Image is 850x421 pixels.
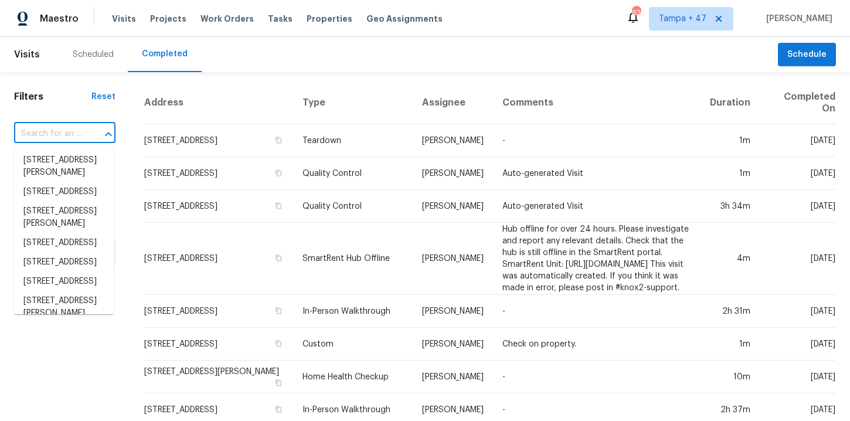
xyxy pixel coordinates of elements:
td: 3h 34m [701,190,760,223]
span: Schedule [787,47,827,62]
td: [DATE] [760,223,836,295]
button: Copy Address [273,201,284,211]
td: [STREET_ADDRESS] [144,190,293,223]
td: [PERSON_NAME] [413,223,493,295]
span: Geo Assignments [366,13,443,25]
td: [DATE] [760,190,836,223]
li: [STREET_ADDRESS][PERSON_NAME] [14,151,114,182]
td: [PERSON_NAME] [413,124,493,157]
li: [STREET_ADDRESS][PERSON_NAME] [14,291,114,323]
div: Scheduled [73,49,114,60]
span: Tampa + 47 [659,13,706,25]
td: In-Person Walkthrough [293,295,413,328]
li: [STREET_ADDRESS] [14,182,114,202]
td: Home Health Checkup [293,361,413,393]
td: 1m [701,328,760,361]
li: [STREET_ADDRESS] [14,272,114,291]
td: SmartRent Hub Offline [293,223,413,295]
td: [STREET_ADDRESS] [144,124,293,157]
td: Quality Control [293,157,413,190]
td: Quality Control [293,190,413,223]
div: Completed [142,48,188,60]
td: [STREET_ADDRESS] [144,295,293,328]
td: 1m [701,124,760,157]
th: Comments [493,82,701,124]
td: [PERSON_NAME] [413,328,493,361]
td: [DATE] [760,328,836,361]
th: Assignee [413,82,493,124]
button: Copy Address [273,253,284,263]
td: Teardown [293,124,413,157]
th: Completed On [760,82,836,124]
td: [DATE] [760,361,836,393]
td: [STREET_ADDRESS] [144,157,293,190]
td: 1m [701,157,760,190]
button: Copy Address [273,338,284,349]
td: [PERSON_NAME] [413,295,493,328]
td: Custom [293,328,413,361]
td: [PERSON_NAME] [413,361,493,393]
h1: Filters [14,91,91,103]
li: [STREET_ADDRESS] [14,253,114,272]
td: Auto-generated Visit [493,157,701,190]
button: Copy Address [273,378,284,388]
td: [DATE] [760,124,836,157]
li: [STREET_ADDRESS][PERSON_NAME] [14,202,114,233]
span: Visits [14,42,40,67]
span: [PERSON_NAME] [761,13,832,25]
span: Maestro [40,13,79,25]
td: Hub offline for over 24 hours. Please investigate and report any relevant details. Check that the... [493,223,701,295]
td: [PERSON_NAME] [413,190,493,223]
div: 622 [632,7,640,19]
td: [STREET_ADDRESS][PERSON_NAME] [144,361,293,393]
button: Close [100,126,117,142]
th: Type [293,82,413,124]
td: [STREET_ADDRESS] [144,328,293,361]
th: Duration [701,82,760,124]
input: Search for an address... [14,125,83,143]
li: [STREET_ADDRESS] [14,233,114,253]
button: Copy Address [273,404,284,415]
span: Projects [150,13,186,25]
button: Copy Address [273,305,284,316]
span: Tasks [268,15,293,23]
button: Copy Address [273,168,284,178]
th: Address [144,82,293,124]
td: - [493,361,701,393]
div: Reset [91,91,115,103]
td: [PERSON_NAME] [413,157,493,190]
td: Auto-generated Visit [493,190,701,223]
span: Work Orders [200,13,254,25]
td: [STREET_ADDRESS] [144,223,293,295]
button: Copy Address [273,135,284,145]
td: 10m [701,361,760,393]
td: - [493,295,701,328]
td: [DATE] [760,157,836,190]
td: 4m [701,223,760,295]
span: Properties [307,13,352,25]
td: [DATE] [760,295,836,328]
span: Visits [112,13,136,25]
button: Schedule [778,43,836,67]
td: Check on property. [493,328,701,361]
td: 2h 31m [701,295,760,328]
td: - [493,124,701,157]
